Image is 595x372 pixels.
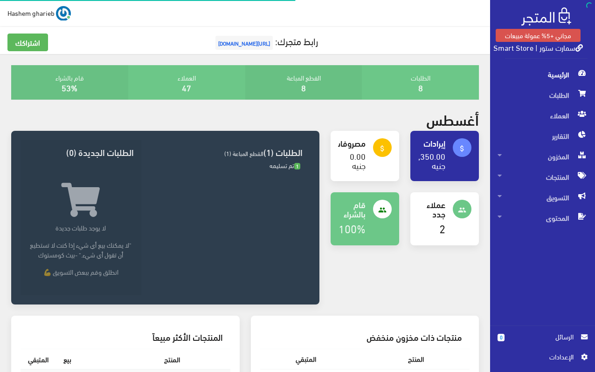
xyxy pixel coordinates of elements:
[498,352,588,366] a: اﻹعدادات
[301,80,306,95] a: 8
[7,34,48,51] a: اشتراكك
[28,223,134,232] p: لا يوجد طلبات جديدة
[505,352,573,362] span: اﻹعدادات
[149,148,303,156] h3: الطلبات (1)
[56,349,79,370] th: بيع
[458,206,466,214] i: people
[490,126,595,146] a: التقارير
[362,65,479,100] div: الطلبات
[62,80,77,95] a: 53%
[498,105,588,126] span: العملاء
[490,105,595,126] a: العملاء
[128,65,245,100] div: العملاء
[28,148,134,156] h3: الطلبات الجديدة (0)
[7,7,55,19] span: Hashem gharieb
[490,85,595,105] a: الطلبات
[490,208,595,228] a: المحتوى
[215,36,273,50] span: [URL][DOMAIN_NAME]
[498,334,505,341] span: 0
[498,167,588,187] span: المنتجات
[339,218,366,238] a: 100%
[458,144,466,153] i: attach_money
[28,267,134,277] p: انطلق وقم ببعض التسويق 💪
[490,64,595,85] a: الرئيسية
[426,111,479,127] h2: أغسطس
[182,80,191,95] a: 47
[213,32,318,49] a: رابط متجرك:[URL][DOMAIN_NAME]
[521,7,571,26] img: .
[498,208,588,228] span: المحتوى
[490,167,595,187] a: المنتجات
[21,349,56,370] th: المتبقي
[498,331,588,352] a: 0 الرسائل
[268,332,463,341] h3: منتجات ذات مخزون منخفض
[245,65,362,100] div: القطع المباعة
[414,148,445,173] a: 1,350.00 جنيه
[28,240,134,259] p: "لا يمكنك بيع أي شيء إذا كنت لا تستطيع أن تقول أي شيء." -بيث كومستوك
[498,187,588,208] span: التسويق
[270,160,300,171] span: تم تسليمه
[493,41,583,54] a: سمارت ستور | Smart Store
[512,331,574,342] span: الرسائل
[378,144,387,153] i: attach_money
[498,85,588,105] span: الطلبات
[418,80,423,95] a: 8
[224,148,263,159] span: القطع المباعة (1)
[11,65,128,100] div: قام بالشراء
[498,64,588,85] span: الرئيسية
[496,29,581,42] a: مجاني +5% عمولة مبيعات
[352,349,431,369] th: المنتج
[498,126,588,146] span: التقارير
[338,200,366,218] h4: قام بالشراء
[28,332,223,341] h3: المنتجات الأكثر مبيعاً
[439,218,445,238] a: 2
[260,349,352,369] th: المتبقي
[498,146,588,167] span: المخزون
[418,138,445,148] h4: إيرادات
[350,148,366,173] a: 0.00 جنيه
[490,146,595,167] a: المخزون
[418,200,445,218] h4: عملاء جدد
[378,206,387,214] i: people
[7,6,71,20] a: ... Hashem gharieb
[294,163,300,170] span: 1
[338,138,366,148] h4: مصروفات
[56,6,71,21] img: ...
[79,349,187,370] th: المنتج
